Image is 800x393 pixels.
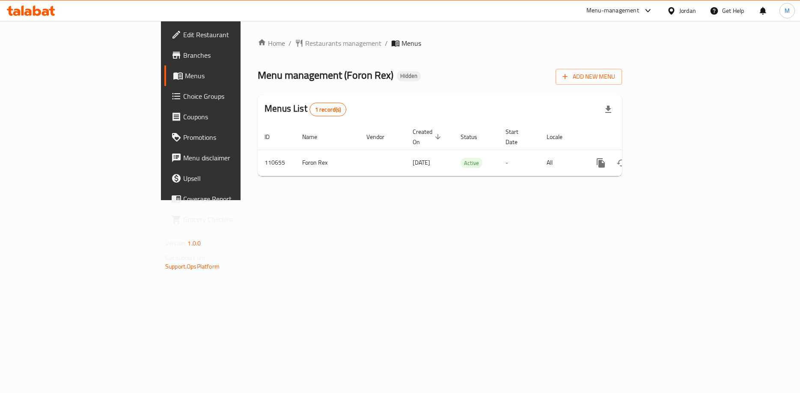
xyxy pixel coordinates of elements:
[591,153,611,173] button: more
[540,150,584,176] td: All
[598,99,619,120] div: Export file
[586,6,639,16] div: Menu-management
[164,127,294,148] a: Promotions
[185,71,288,81] span: Menus
[309,103,347,116] div: Total records count
[547,132,574,142] span: Locale
[397,71,421,81] div: Hidden
[164,24,294,45] a: Edit Restaurant
[258,65,393,85] span: Menu management ( Foron Rex )
[165,252,205,263] span: Get support on:
[183,153,288,163] span: Menu disclaimer
[258,38,622,48] nav: breadcrumb
[183,214,288,225] span: Grocery Checklist
[265,132,281,142] span: ID
[164,86,294,106] a: Choice Groups
[183,173,288,183] span: Upsell
[366,132,396,142] span: Vendor
[164,209,294,230] a: Grocery Checklist
[183,50,288,60] span: Branches
[499,150,540,176] td: -
[310,106,346,114] span: 1 record(s)
[183,132,288,142] span: Promotions
[413,127,443,147] span: Created On
[164,106,294,127] a: Coupons
[183,30,288,40] span: Edit Restaurant
[385,38,388,48] li: /
[305,38,381,48] span: Restaurants management
[461,132,488,142] span: Status
[397,72,421,80] span: Hidden
[302,132,328,142] span: Name
[584,124,680,150] th: Actions
[611,153,632,173] button: Change Status
[295,150,360,176] td: Foron Rex
[506,127,529,147] span: Start Date
[164,148,294,168] a: Menu disclaimer
[556,69,622,85] button: Add New Menu
[461,158,482,168] span: Active
[183,112,288,122] span: Coupons
[165,238,186,249] span: Version:
[164,65,294,86] a: Menus
[164,168,294,189] a: Upsell
[413,157,430,168] span: [DATE]
[183,91,288,101] span: Choice Groups
[165,261,220,272] a: Support.OpsPlatform
[562,71,615,82] span: Add New Menu
[785,6,790,15] span: M
[295,38,381,48] a: Restaurants management
[164,189,294,209] a: Coverage Report
[187,238,201,249] span: 1.0.0
[258,124,680,176] table: enhanced table
[164,45,294,65] a: Branches
[679,6,696,15] div: Jordan
[265,102,346,116] h2: Menus List
[183,194,288,204] span: Coverage Report
[401,38,421,48] span: Menus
